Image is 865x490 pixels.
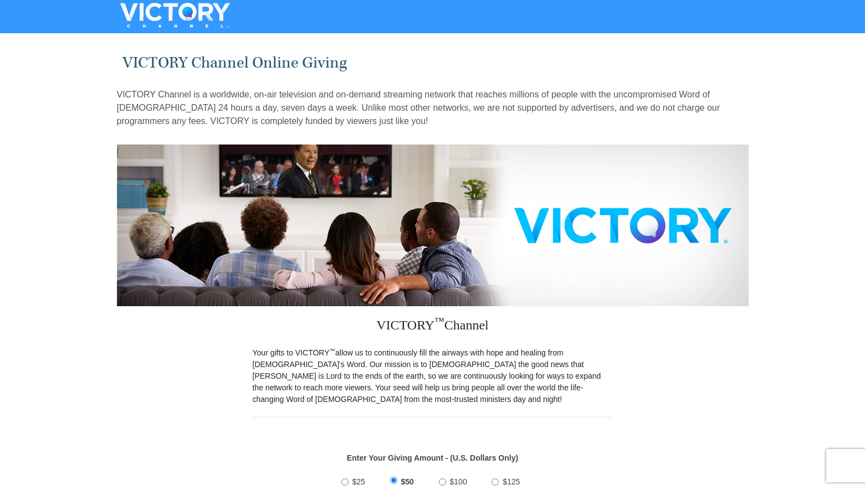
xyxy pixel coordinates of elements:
[253,306,613,347] h3: VICTORY Channel
[352,477,365,486] span: $25
[401,477,414,486] span: $50
[434,316,444,327] sup: ™
[253,347,613,405] p: Your gifts to VICTORY allow us to continuously fill the airways with hope and healing from [DEMOG...
[450,477,467,486] span: $100
[117,88,749,128] p: VICTORY Channel is a worldwide, on-air television and on-demand streaming network that reaches mi...
[503,477,520,486] span: $125
[330,347,336,354] sup: ™
[347,453,518,462] strong: Enter Your Giving Amount - (U.S. Dollars Only)
[106,3,244,28] img: VICTORYTHON - VICTORY Channel
[122,54,743,72] h1: VICTORY Channel Online Giving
